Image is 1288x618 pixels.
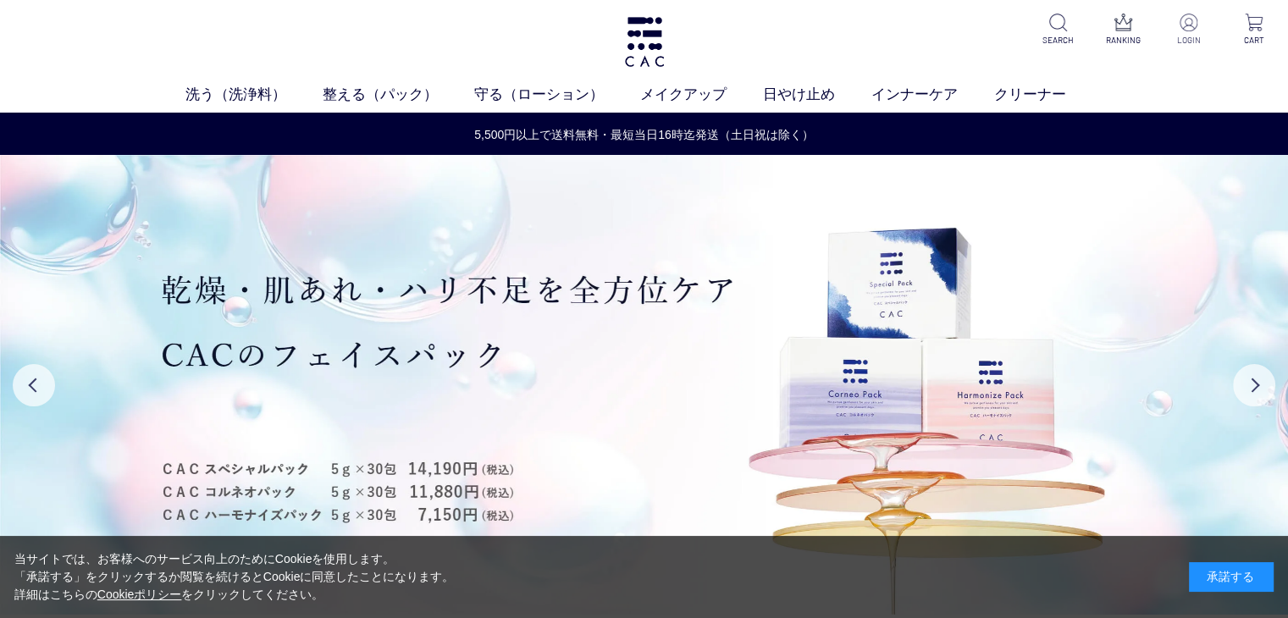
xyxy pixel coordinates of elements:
a: 洗う（洗浄料） [185,84,323,106]
p: RANKING [1103,34,1144,47]
a: RANKING [1103,14,1144,47]
button: Previous [13,364,55,406]
a: 整える（パック） [323,84,474,106]
p: LOGIN [1168,34,1209,47]
a: 日やけ止め [763,84,871,106]
a: 5,500円以上で送料無料・最短当日16時迄発送（土日祝は除く） [1,126,1287,144]
a: CART [1233,14,1274,47]
div: 承諾する [1189,562,1274,592]
p: CART [1233,34,1274,47]
img: logo [622,17,666,67]
p: SEARCH [1037,34,1079,47]
a: インナーケア [871,84,994,106]
div: 当サイトでは、お客様へのサービス向上のためにCookieを使用します。 「承諾する」をクリックするか閲覧を続けるとCookieに同意したことになります。 詳細はこちらの をクリックしてください。 [14,550,455,604]
a: 守る（ローション） [474,84,640,106]
button: Next [1233,364,1275,406]
a: Cookieポリシー [97,588,182,601]
a: メイクアップ [640,84,763,106]
a: クリーナー [994,84,1103,106]
a: SEARCH [1037,14,1079,47]
a: LOGIN [1168,14,1209,47]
